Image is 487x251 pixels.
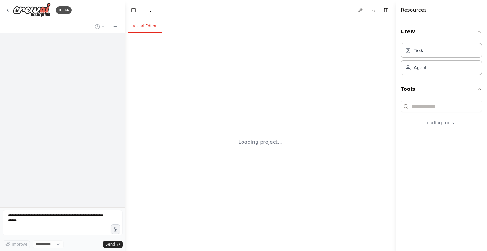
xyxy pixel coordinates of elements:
div: Crew [401,41,482,80]
div: BETA [56,6,72,14]
span: ... [148,7,153,13]
img: Logo [13,3,51,17]
div: Loading tools... [401,115,482,131]
button: Visual Editor [128,20,162,33]
button: Switch to previous chat [92,23,107,30]
div: Loading project... [238,138,282,146]
div: Task [414,47,423,54]
h4: Resources [401,6,427,14]
button: Improve [3,240,30,248]
button: Click to speak your automation idea [111,224,120,234]
span: Improve [12,242,27,247]
button: Crew [401,23,482,41]
div: Tools [401,98,482,136]
button: Tools [401,80,482,98]
button: Hide left sidebar [129,6,138,15]
button: Hide right sidebar [382,6,391,15]
span: Send [106,242,115,247]
button: Start a new chat [110,23,120,30]
nav: breadcrumb [148,7,153,13]
button: Send [103,241,123,248]
div: Agent [414,64,427,71]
